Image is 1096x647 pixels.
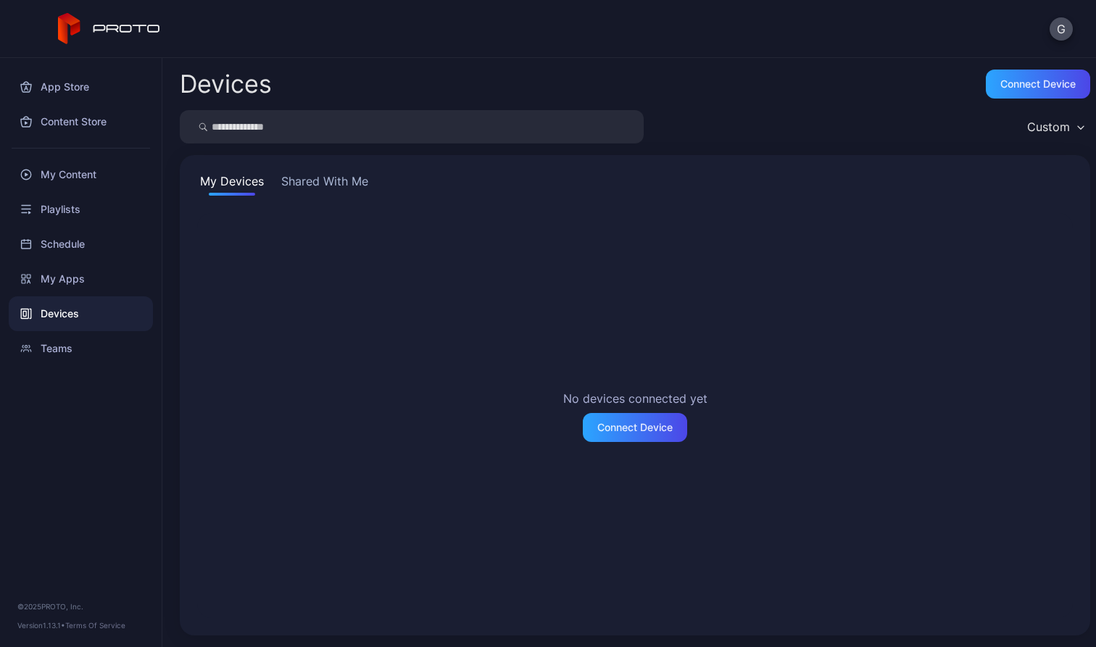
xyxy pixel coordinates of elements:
button: Shared With Me [278,172,371,196]
a: Terms Of Service [65,621,125,630]
div: Connect Device [597,422,673,433]
button: G [1050,17,1073,41]
div: Connect device [1000,78,1076,90]
h2: No devices connected yet [563,390,707,407]
a: Teams [9,331,153,366]
a: Schedule [9,227,153,262]
a: My Apps [9,262,153,296]
a: Devices [9,296,153,331]
a: My Content [9,157,153,192]
a: App Store [9,70,153,104]
button: Connect Device [583,413,687,442]
a: Content Store [9,104,153,139]
div: © 2025 PROTO, Inc. [17,601,144,612]
button: Connect device [986,70,1090,99]
span: Version 1.13.1 • [17,621,65,630]
button: My Devices [197,172,267,196]
a: Playlists [9,192,153,227]
div: Custom [1027,120,1070,134]
h2: Devices [180,71,272,97]
button: Custom [1020,110,1090,143]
